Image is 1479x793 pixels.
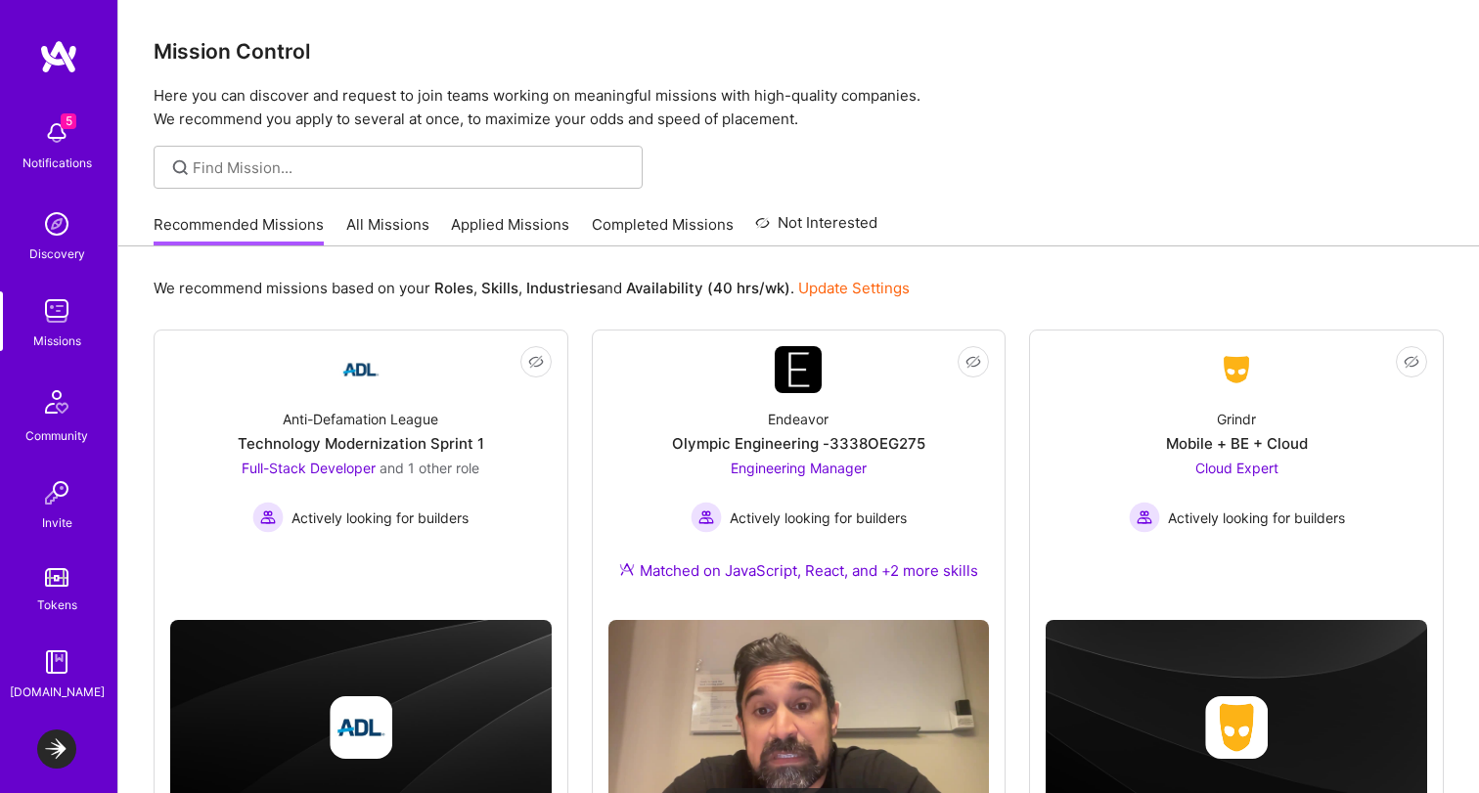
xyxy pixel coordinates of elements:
[154,278,910,298] p: We recommend missions based on your , , and .
[775,346,822,393] img: Company Logo
[434,279,473,297] b: Roles
[1046,346,1427,583] a: Company LogoGrindrMobile + BE + CloudCloud Expert Actively looking for buildersActively looking f...
[37,595,77,615] div: Tokens
[1129,502,1160,533] img: Actively looking for builders
[730,507,907,528] span: Actively looking for builders
[592,214,734,246] a: Completed Missions
[619,561,635,577] img: Ateam Purple Icon
[154,84,1444,131] p: Here you can discover and request to join teams working on meaningful missions with high-quality ...
[731,460,867,476] span: Engineering Manager
[798,279,910,297] a: Update Settings
[170,346,552,583] a: Company LogoAnti-Defamation LeagueTechnology Modernization Sprint 1Full-Stack Developer and 1 oth...
[37,473,76,512] img: Invite
[768,409,829,429] div: Endeavor
[37,204,76,243] img: discovery
[37,642,76,682] img: guide book
[1217,409,1256,429] div: Grindr
[330,696,392,759] img: Company logo
[169,156,192,179] i: icon SearchGrey
[42,512,72,533] div: Invite
[29,243,85,264] div: Discovery
[1404,354,1419,370] i: icon EyeClosed
[252,502,284,533] img: Actively looking for builders
[37,291,76,330] img: teamwork
[33,330,81,351] div: Missions
[283,409,438,429] div: Anti-Defamation League
[45,568,68,587] img: tokens
[481,279,518,297] b: Skills
[380,460,479,476] span: and 1 other role
[154,39,1444,64] h3: Mission Control
[238,433,484,454] div: Technology Modernization Sprint 1
[10,682,105,702] div: [DOMAIN_NAME]
[1205,696,1268,759] img: Company logo
[755,211,877,246] a: Not Interested
[1213,352,1260,387] img: Company Logo
[154,214,324,246] a: Recommended Missions
[526,279,597,297] b: Industries
[608,346,990,604] a: Company LogoEndeavorOlympic Engineering -3338OEG275Engineering Manager Actively looking for build...
[619,560,978,581] div: Matched on JavaScript, React, and +2 more skills
[25,425,88,446] div: Community
[451,214,569,246] a: Applied Missions
[965,354,981,370] i: icon EyeClosed
[1195,460,1278,476] span: Cloud Expert
[691,502,722,533] img: Actively looking for builders
[337,346,384,393] img: Company Logo
[37,729,76,769] img: LaunchDarkly: Experimentation Delivery Team
[528,354,544,370] i: icon EyeClosed
[33,378,80,425] img: Community
[626,279,790,297] b: Availability (40 hrs/wk)
[193,157,628,178] input: Find Mission...
[32,729,81,769] a: LaunchDarkly: Experimentation Delivery Team
[346,214,429,246] a: All Missions
[291,507,469,528] span: Actively looking for builders
[1166,433,1308,454] div: Mobile + BE + Cloud
[39,39,78,74] img: logo
[672,433,925,454] div: Olympic Engineering -3338OEG275
[242,460,376,476] span: Full-Stack Developer
[1168,507,1345,528] span: Actively looking for builders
